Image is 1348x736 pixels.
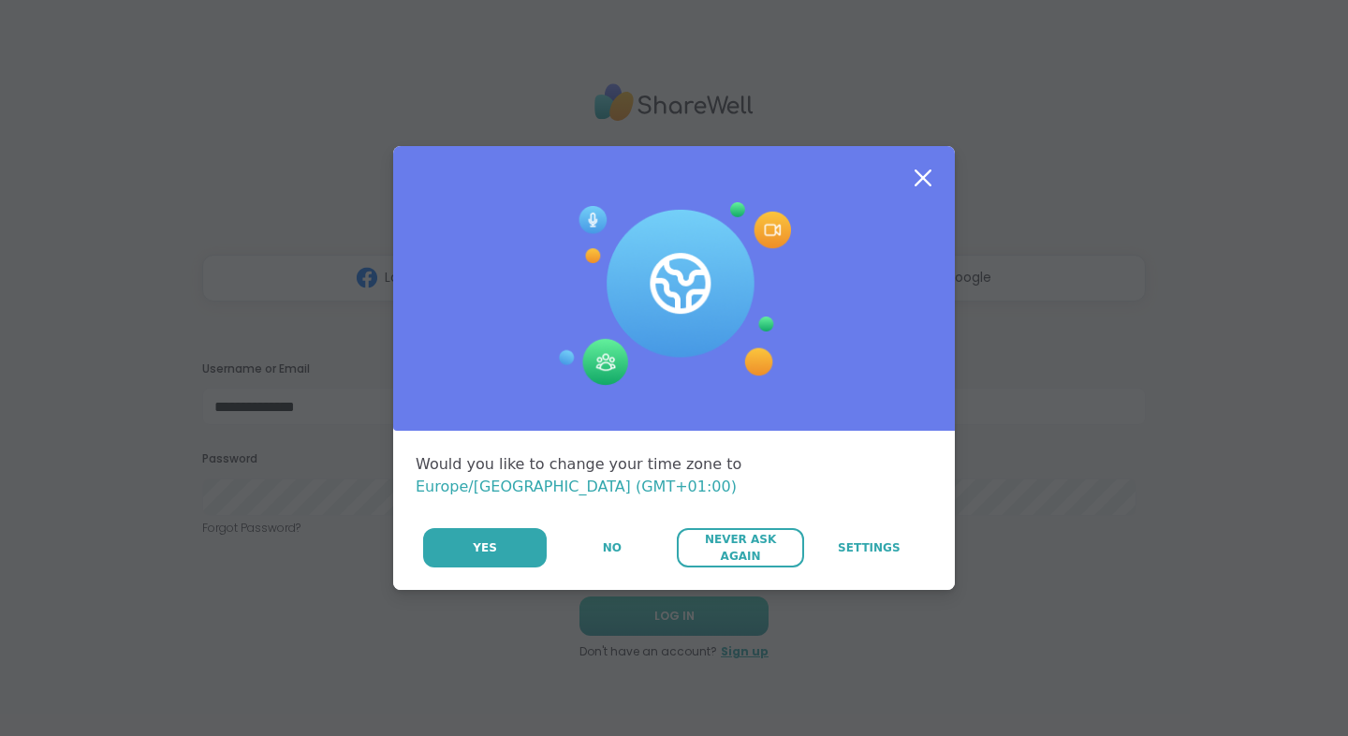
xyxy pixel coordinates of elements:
[686,531,794,565] span: Never Ask Again
[838,539,901,556] span: Settings
[473,539,497,556] span: Yes
[416,453,932,498] div: Would you like to change your time zone to
[423,528,547,567] button: Yes
[557,202,791,386] img: Session Experience
[416,478,737,495] span: Europe/[GEOGRAPHIC_DATA] (GMT+01:00)
[603,539,622,556] span: No
[549,528,675,567] button: No
[806,528,932,567] a: Settings
[677,528,803,567] button: Never Ask Again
